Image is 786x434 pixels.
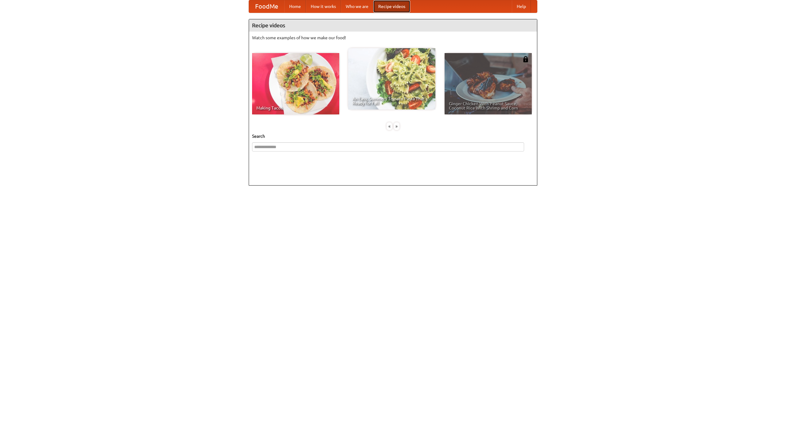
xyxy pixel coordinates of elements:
a: How it works [306,0,341,13]
a: Making Tacos [252,53,339,114]
span: An Easy, Summery Tomato Pasta That's Ready for Fall [352,97,431,105]
a: Home [284,0,306,13]
p: Watch some examples of how we make our food! [252,35,534,41]
div: » [394,122,399,130]
a: An Easy, Summery Tomato Pasta That's Ready for Fall [348,48,435,109]
div: « [387,122,392,130]
span: Making Tacos [256,106,335,110]
h4: Recipe videos [249,19,537,32]
img: 483408.png [523,56,529,62]
h5: Search [252,133,534,139]
a: FoodMe [249,0,284,13]
a: Recipe videos [373,0,410,13]
a: Who we are [341,0,373,13]
a: Help [512,0,531,13]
